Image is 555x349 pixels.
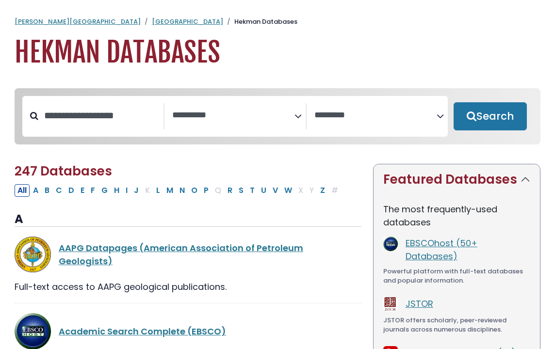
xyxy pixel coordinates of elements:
[15,280,361,293] div: Full-text access to AAPG geological publications.
[123,184,131,197] button: Filter Results I
[111,184,122,197] button: Filter Results H
[236,184,246,197] button: Filter Results S
[225,184,235,197] button: Filter Results R
[98,184,111,197] button: Filter Results G
[383,203,530,229] p: The most frequently-used databases
[454,102,527,130] button: Submit for Search Results
[188,184,200,197] button: Filter Results O
[383,316,530,334] div: JSTOR offers scholarly, peer-reviewed journals across numerous disciplines.
[374,164,540,195] button: Featured Databases
[15,17,540,27] nav: breadcrumb
[15,17,141,26] a: [PERSON_NAME][GEOGRAPHIC_DATA]
[314,111,437,121] textarea: Search
[270,184,281,197] button: Filter Results V
[177,184,188,197] button: Filter Results N
[406,298,433,310] a: JSTOR
[15,88,540,144] nav: Search filters
[247,184,258,197] button: Filter Results T
[38,108,163,124] input: Search database by title or keyword
[15,162,112,180] span: 247 Databases
[383,267,530,286] div: Powerful platform with full-text databases and popular information.
[153,184,163,197] button: Filter Results L
[15,212,361,227] h3: A
[223,17,297,27] li: Hekman Databases
[78,184,87,197] button: Filter Results E
[59,325,226,337] a: Academic Search Complete (EBSCO)
[15,184,30,197] button: All
[42,184,52,197] button: Filter Results B
[59,242,303,267] a: AAPG Datapages (American Association of Petroleum Geologists)
[88,184,98,197] button: Filter Results F
[172,111,294,121] textarea: Search
[152,17,223,26] a: [GEOGRAPHIC_DATA]
[406,237,477,262] a: EBSCOhost (50+ Databases)
[258,184,269,197] button: Filter Results U
[281,184,295,197] button: Filter Results W
[15,184,342,196] div: Alpha-list to filter by first letter of database name
[201,184,212,197] button: Filter Results P
[65,184,77,197] button: Filter Results D
[163,184,176,197] button: Filter Results M
[131,184,142,197] button: Filter Results J
[30,184,41,197] button: Filter Results A
[53,184,65,197] button: Filter Results C
[317,184,328,197] button: Filter Results Z
[15,36,540,69] h1: Hekman Databases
